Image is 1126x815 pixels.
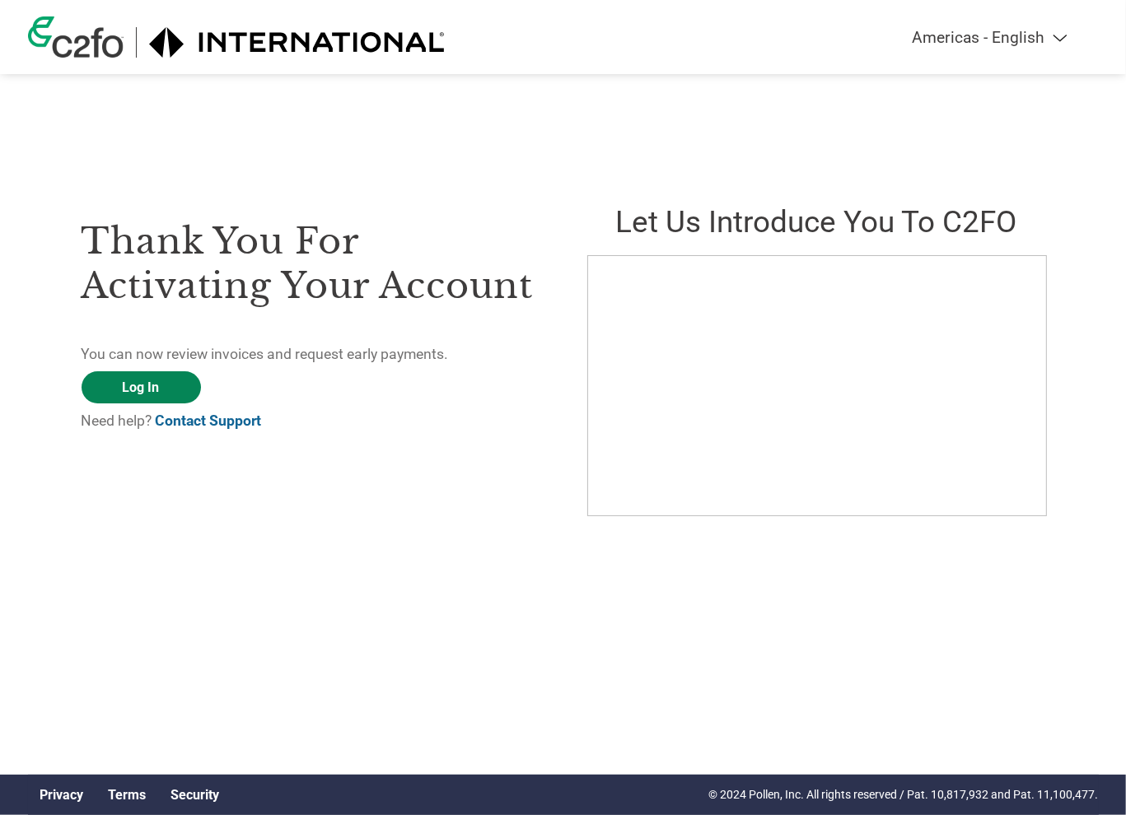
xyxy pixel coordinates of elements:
[40,787,84,803] a: Privacy
[82,343,540,365] p: You can now review invoices and request early payments.
[709,786,1099,803] p: © 2024 Pollen, Inc. All rights reserved / Pat. 10,817,932 and Pat. 11,100,477.
[156,412,262,429] a: Contact Support
[82,371,201,403] a: Log In
[587,255,1047,516] iframe: C2FO Introduction Video
[587,204,1045,240] h2: Let us introduce you to C2FO
[149,27,446,58] img: International Motors, LLC.
[82,410,540,431] p: Need help?
[109,787,147,803] a: Terms
[82,219,540,308] h3: Thank you for activating your account
[171,787,220,803] a: Security
[28,16,124,58] img: c2fo logo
